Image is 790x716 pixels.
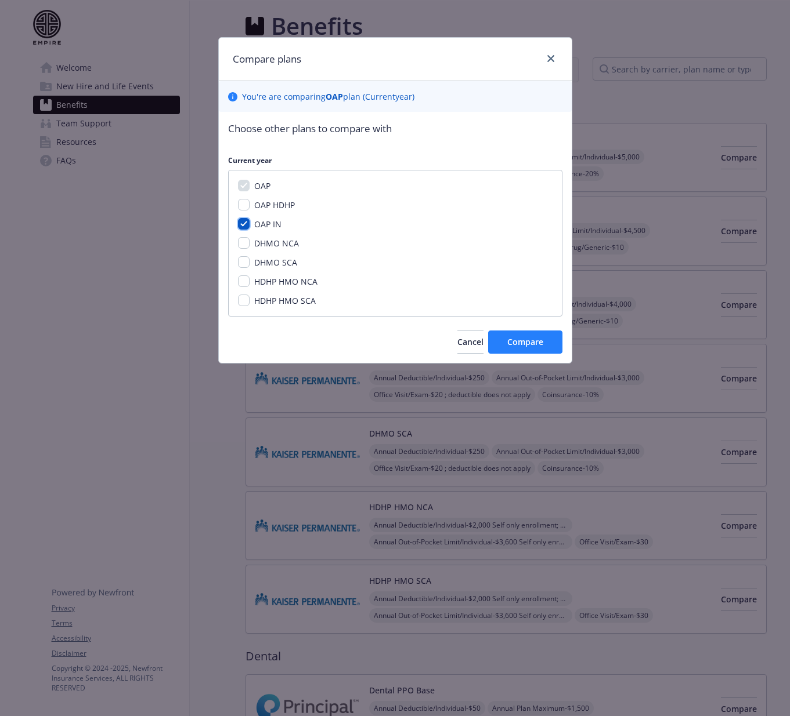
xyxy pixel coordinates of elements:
[457,336,484,347] span: Cancel
[488,330,562,354] button: Compare
[254,257,297,268] span: DHMO SCA
[326,91,343,102] b: OAP
[228,121,562,136] p: Choose other plans to compare with
[254,199,295,210] span: OAP HDHP
[233,52,301,67] h1: Compare plans
[254,276,318,287] span: HDHP HMO NCA
[544,52,558,66] a: close
[457,330,484,354] button: Cancel
[254,295,316,306] span: HDHP HMO SCA
[254,238,299,249] span: DHMO NCA
[254,180,270,191] span: OAP
[228,155,562,165] p: Current year
[242,90,414,103] p: You ' re are comparing plan ( Current year)
[254,219,282,230] span: OAP IN
[507,336,543,347] span: Compare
